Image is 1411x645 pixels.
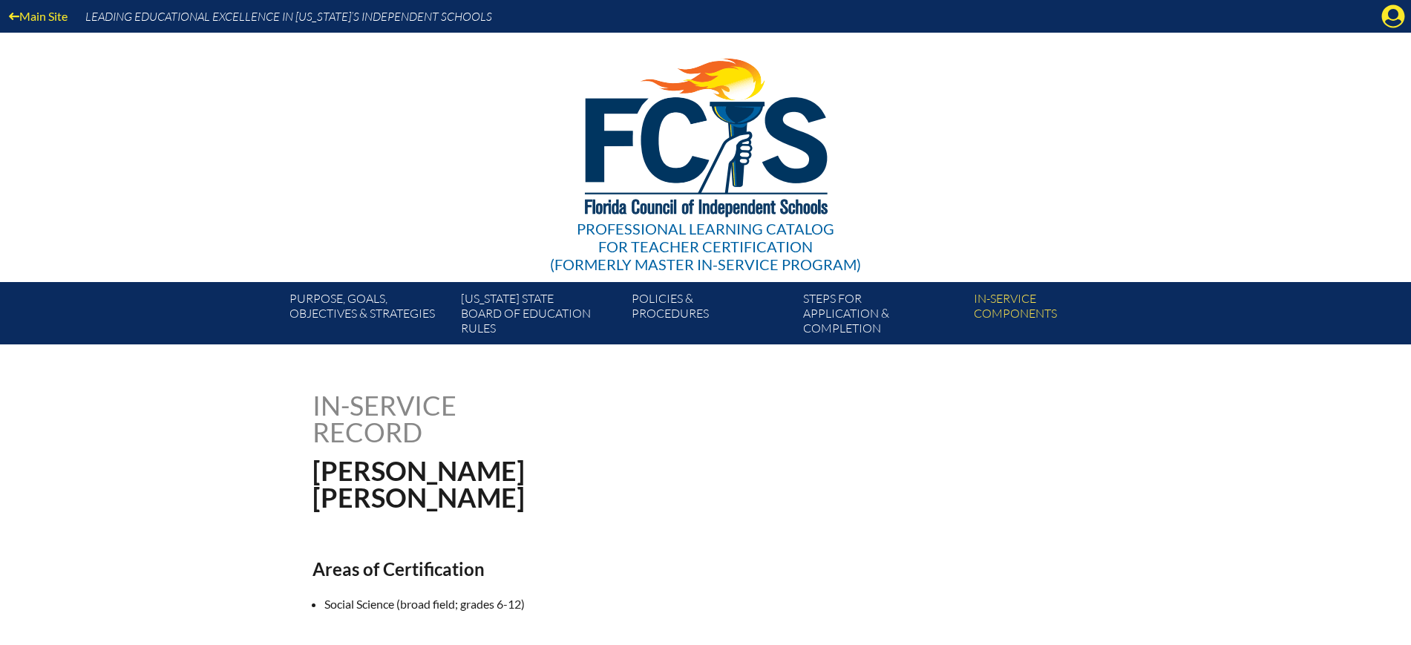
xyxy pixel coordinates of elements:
[1381,4,1405,28] svg: Manage Account
[626,288,796,344] a: Policies &Procedures
[544,30,867,276] a: Professional Learning Catalog for Teacher Certification(formerly Master In-service Program)
[552,33,859,235] img: FCISlogo221.eps
[598,238,813,255] span: for Teacher Certification
[3,6,73,26] a: Main Site
[797,288,968,344] a: Steps forapplication & completion
[312,392,612,445] h1: In-service record
[312,558,835,580] h2: Areas of Certification
[455,288,626,344] a: [US_STATE] StateBoard of Education rules
[550,220,861,273] div: Professional Learning Catalog (formerly Master In-service Program)
[968,288,1139,344] a: In-servicecomponents
[324,595,847,614] li: Social Science (broad field; grades 6-12)
[284,288,454,344] a: Purpose, goals,objectives & strategies
[312,457,800,511] h1: [PERSON_NAME] [PERSON_NAME]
